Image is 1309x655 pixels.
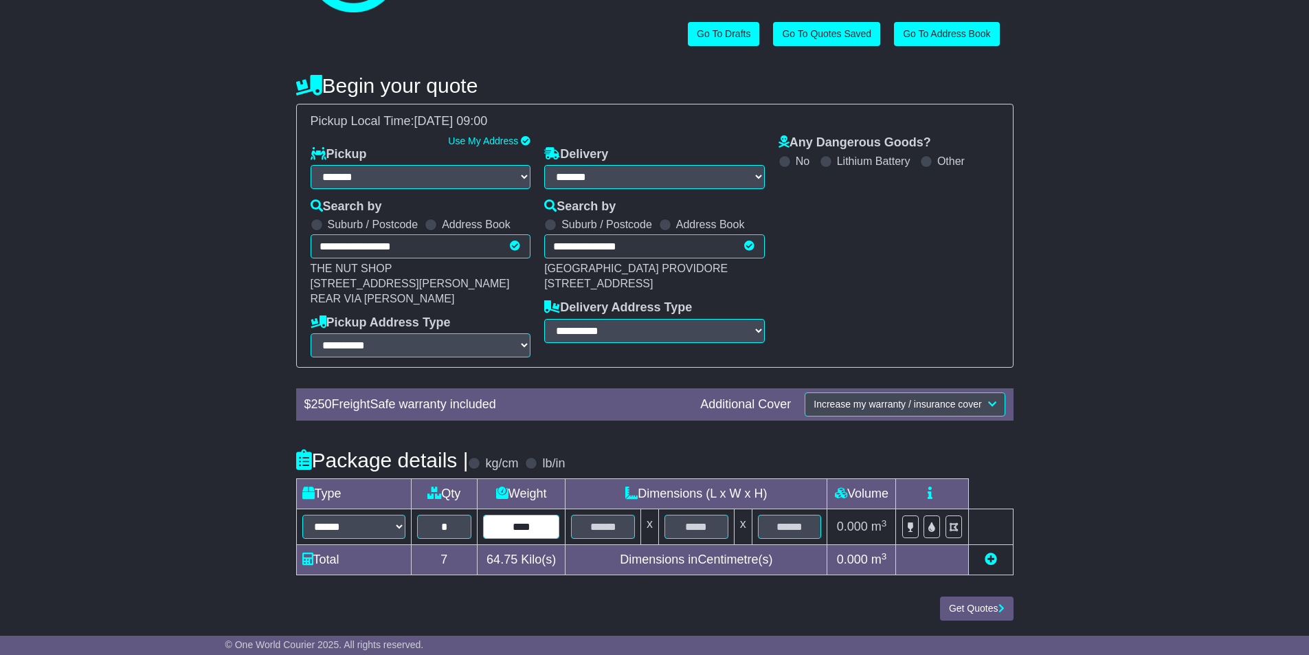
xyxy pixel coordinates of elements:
[837,520,868,533] span: 0.000
[411,479,478,509] td: Qty
[478,479,566,509] td: Weight
[311,199,382,214] label: Search by
[805,392,1005,417] button: Increase my warranty / insurance cover
[448,135,518,146] a: Use My Address
[882,551,887,562] sup: 3
[937,155,965,168] label: Other
[225,639,424,650] span: © One World Courier 2025. All rights reserved.
[414,114,488,128] span: [DATE] 09:00
[773,22,880,46] a: Go To Quotes Saved
[311,397,332,411] span: 250
[544,300,692,315] label: Delivery Address Type
[676,218,745,231] label: Address Book
[296,479,411,509] td: Type
[296,449,469,471] h4: Package details |
[311,263,392,274] span: THE NUT SHOP
[311,293,455,304] span: REAR VIA [PERSON_NAME]
[298,397,694,412] div: $ FreightSafe warranty included
[311,147,367,162] label: Pickup
[442,218,511,231] label: Address Book
[814,399,981,410] span: Increase my warranty / insurance cover
[544,199,616,214] label: Search by
[693,397,798,412] div: Additional Cover
[871,520,887,533] span: m
[882,518,887,529] sup: 3
[827,479,896,509] td: Volume
[894,22,999,46] a: Go To Address Book
[688,22,759,46] a: Go To Drafts
[544,147,608,162] label: Delivery
[478,545,566,575] td: Kilo(s)
[311,278,510,289] span: [STREET_ADDRESS][PERSON_NAME]
[940,597,1014,621] button: Get Quotes
[561,218,652,231] label: Suburb / Postcode
[641,509,659,545] td: x
[796,155,809,168] label: No
[837,155,910,168] label: Lithium Battery
[544,278,653,289] span: [STREET_ADDRESS]
[296,74,1014,97] h4: Begin your quote
[296,545,411,575] td: Total
[411,545,478,575] td: 7
[544,263,728,274] span: [GEOGRAPHIC_DATA] PROVIDORE
[871,553,887,566] span: m
[985,553,997,566] a: Add new item
[779,135,931,151] label: Any Dangerous Goods?
[311,315,451,331] label: Pickup Address Type
[328,218,418,231] label: Suburb / Postcode
[486,553,517,566] span: 64.75
[566,545,827,575] td: Dimensions in Centimetre(s)
[304,114,1006,129] div: Pickup Local Time:
[566,479,827,509] td: Dimensions (L x W x H)
[542,456,565,471] label: lb/in
[837,553,868,566] span: 0.000
[485,456,518,471] label: kg/cm
[734,509,752,545] td: x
